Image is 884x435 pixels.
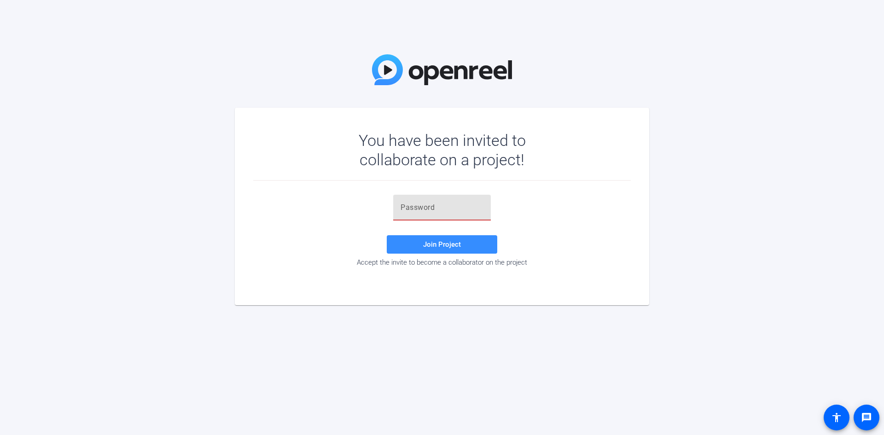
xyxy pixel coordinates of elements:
[423,240,461,249] span: Join Project
[372,54,512,85] img: OpenReel Logo
[253,258,631,267] div: Accept the invite to become a collaborator on the project
[401,202,483,213] input: Password
[831,412,842,423] mat-icon: accessibility
[861,412,872,423] mat-icon: message
[387,235,497,254] button: Join Project
[332,131,552,169] div: You have been invited to collaborate on a project!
